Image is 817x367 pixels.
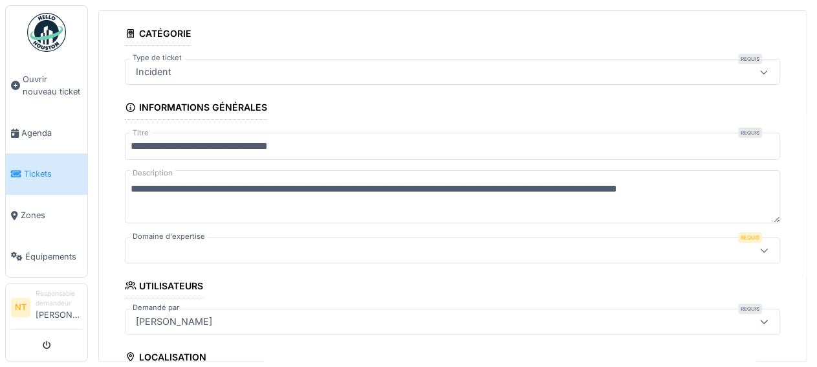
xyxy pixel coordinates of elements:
label: Description [130,165,175,181]
img: Badge_color-CXgf-gQk.svg [27,13,66,52]
span: Tickets [24,168,82,180]
span: Équipements [25,250,82,263]
span: Ouvrir nouveau ticket [23,73,82,98]
span: Zones [21,209,82,221]
div: Utilisateurs [125,276,203,298]
li: [PERSON_NAME] [36,289,82,326]
div: Responsable demandeur [36,289,82,309]
label: Domaine d'expertise [130,231,208,242]
div: Requis [738,304,762,314]
div: Requis [738,128,762,138]
a: Agenda [6,113,87,154]
div: Informations générales [125,98,267,120]
a: Équipements [6,236,87,277]
div: Requis [738,54,762,64]
label: Titre [130,128,151,139]
li: NT [11,298,30,317]
div: [PERSON_NAME] [131,315,217,329]
a: Ouvrir nouveau ticket [6,59,87,113]
a: NT Responsable demandeur[PERSON_NAME] [11,289,82,329]
div: Requis [738,232,762,243]
label: Type de ticket [130,52,184,63]
label: Demandé par [130,302,182,313]
span: Agenda [21,127,82,139]
div: Incident [131,65,177,79]
div: Catégorie [125,24,191,46]
a: Zones [6,195,87,236]
a: Tickets [6,153,87,195]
